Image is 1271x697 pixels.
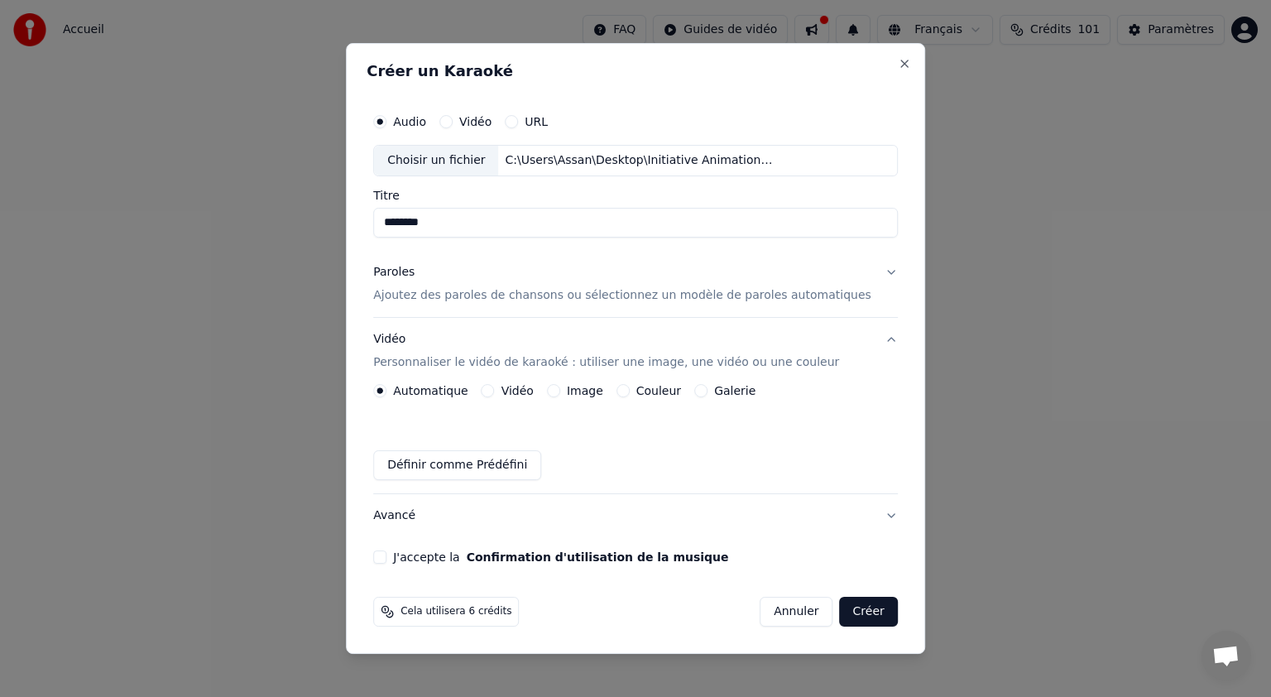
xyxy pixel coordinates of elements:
[373,494,898,537] button: Avancé
[373,331,839,371] div: Vidéo
[367,64,904,79] h2: Créer un Karaoké
[373,384,898,493] div: VidéoPersonnaliser le vidéo de karaoké : utiliser une image, une vidéo ou une couleur
[373,264,415,281] div: Paroles
[459,116,492,127] label: Vidéo
[400,605,511,618] span: Cela utilisera 6 crédits
[373,318,898,384] button: VidéoPersonnaliser le vidéo de karaoké : utiliser une image, une vidéo ou une couleur
[840,597,898,627] button: Créer
[467,551,729,563] button: J'accepte la
[393,116,426,127] label: Audio
[393,385,468,397] label: Automatique
[373,190,898,201] label: Titre
[525,116,548,127] label: URL
[499,152,780,169] div: C:\Users\Assan\Desktop\Initiative Animation\[PERSON_NAME] & Mister [PERSON_NAME]\[PERSON_NAME].mp3
[373,450,541,480] button: Définir comme Prédéfini
[374,146,498,175] div: Choisir un fichier
[373,287,871,304] p: Ajoutez des paroles de chansons ou sélectionnez un modèle de paroles automatiques
[714,385,755,397] label: Galerie
[567,385,603,397] label: Image
[393,551,728,563] label: J'accepte la
[373,251,898,317] button: ParolesAjoutez des paroles de chansons ou sélectionnez un modèle de paroles automatiques
[501,385,534,397] label: Vidéo
[760,597,832,627] button: Annuler
[373,354,839,371] p: Personnaliser le vidéo de karaoké : utiliser une image, une vidéo ou une couleur
[636,385,681,397] label: Couleur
